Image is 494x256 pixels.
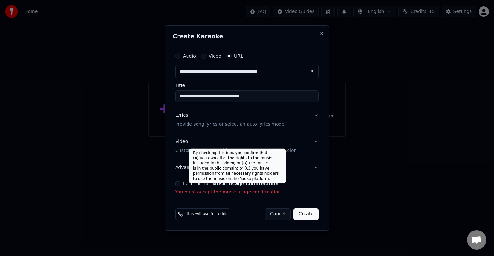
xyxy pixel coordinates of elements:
[183,54,196,58] label: Audio
[175,138,296,154] div: Video
[293,208,319,220] button: Create
[175,159,319,176] button: Advanced
[175,83,319,88] label: Title
[175,147,296,154] p: Customize Karaoke Video: Use Image, Video, or Color
[183,182,279,186] label: I accept the
[186,212,227,217] span: This will use 5 credits
[212,182,279,186] button: I accept the
[175,121,286,128] p: Provide song lyrics or select an auto lyrics model
[209,54,221,58] label: Video
[234,54,243,58] label: URL
[175,107,319,133] button: LyricsProvide song lyrics or select an auto lyrics model
[265,208,291,220] button: Cancel
[175,189,319,195] p: You must accept the music usage confirmation
[175,133,319,159] button: VideoCustomize Karaoke Video: Use Image, Video, or Color
[189,149,286,183] div: By checking this box, you confirm that (A) you own all of the rights to the music included in thi...
[173,34,321,39] h2: Create Karaoke
[175,112,188,119] div: Lyrics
